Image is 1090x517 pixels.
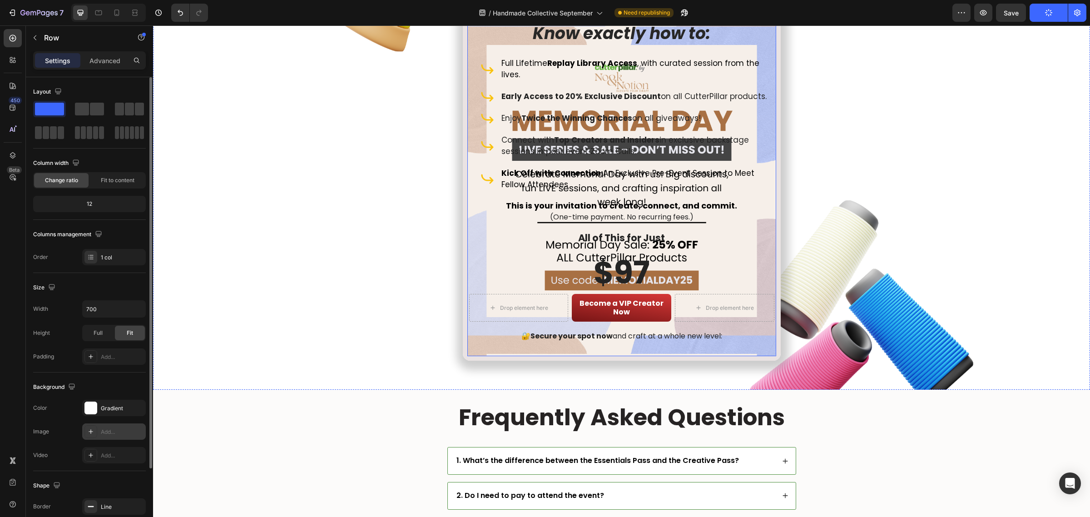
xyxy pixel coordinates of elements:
div: Open Intercom Messenger [1059,472,1081,494]
span: on all CutterPillar products. [348,65,614,76]
button: 7 [4,4,68,22]
p: Advanced [89,56,120,65]
span: Frequently Asked Questions [306,376,632,408]
p: 2. Do I need to pay to attend the event? [303,466,451,475]
span: / [489,8,491,18]
span: All of This for Just [425,206,512,219]
span: Full [94,329,103,337]
span: Enjoy on all giveaways! [348,87,548,98]
span: Change ratio [45,176,78,184]
div: Color [33,404,47,412]
p: Settings [45,56,70,65]
span: Save [1004,9,1019,17]
div: Shape [33,480,62,492]
div: Line [101,503,144,511]
div: Width [33,305,48,313]
span: Need republishing [624,9,670,17]
button: Save [996,4,1026,22]
div: Video [33,451,48,459]
input: Auto [83,301,145,317]
div: Add... [101,452,144,460]
div: Gradient [101,404,144,413]
div: Image [33,428,49,436]
iframe: Design area [153,25,1090,517]
div: Add... [101,428,144,436]
div: 12 [35,198,144,210]
div: Drop element here [347,279,395,286]
strong: Replay Library Access [394,32,484,43]
span: An Exclusive Pre-Event Session to Meet Fellow Attendees [348,142,601,165]
strong: Secure your spot now [377,305,460,316]
span: Connect with in exclusive backstage sessions in post event Zoom Calls. [348,109,596,132]
div: Layout [33,86,64,98]
div: Background [33,381,77,393]
strong: Become a VIP Creator Now [426,273,510,291]
div: Border [33,502,51,511]
span: Fit to content [101,176,134,184]
a: Become a VIP Creator Now [419,268,518,296]
span: Fit [127,329,133,337]
strong: Twice the Winning Chances [368,87,479,98]
div: Add... [101,353,144,361]
div: Column width [33,157,81,169]
div: Size [33,282,57,294]
p: 1. What’s the difference between the Essentials Pass and the Creative Pass? [303,431,586,440]
div: 450 [9,97,22,104]
span: Handmade Collective September [493,8,593,18]
div: Columns management [33,229,104,241]
strong: $97 [441,226,497,269]
strong: Kick Off with Connection: [348,142,450,153]
strong: Top Creators and Insiders [401,109,506,120]
div: Undo/Redo [171,4,208,22]
p: Row [44,32,121,43]
div: Beta [7,166,22,174]
div: Order [33,253,48,261]
div: 1 col [101,254,144,262]
div: Drop element here [553,279,601,286]
span: This is your invitation to create, connect, and commit. [353,174,584,186]
div: Padding [33,353,54,361]
h2: 🔐 and craft at a whole new level: [316,303,621,318]
span: (One-time payment. No recurring fees.) [397,186,540,197]
strong: Early Access to 20% Exclusive Discount [348,65,508,76]
div: Height [33,329,50,337]
p: 7 [59,7,64,18]
span: Full Lifetime , with curated session from the lives. [348,32,606,55]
